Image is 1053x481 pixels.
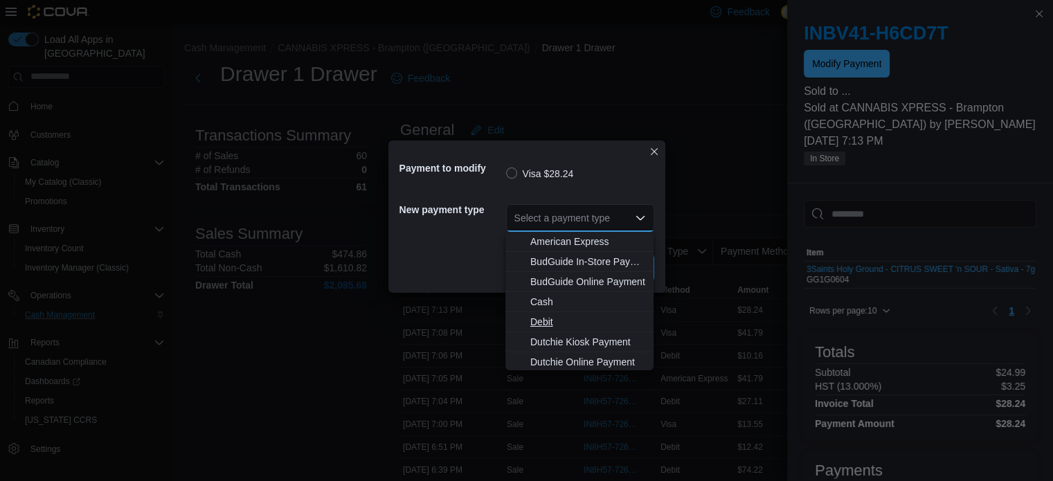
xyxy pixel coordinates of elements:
span: BudGuide In-Store Payment [530,255,645,269]
span: Dutchie Kiosk Payment [530,335,645,349]
button: Debit [505,312,654,332]
button: Close list of options [635,212,646,224]
span: BudGuide Online Payment [530,275,645,289]
span: American Express [530,235,645,248]
button: BudGuide Online Payment [505,272,654,292]
label: Visa $28.24 [506,165,574,182]
button: Dutchie Kiosk Payment [505,332,654,352]
button: Cash [505,292,654,312]
button: BudGuide In-Store Payment [505,252,654,272]
button: Closes this modal window [646,143,663,160]
span: Debit [530,315,645,329]
input: Accessible screen reader label [514,210,516,226]
span: Cash [530,295,645,309]
span: Dutchie Online Payment [530,355,645,369]
button: American Express [505,232,654,252]
h5: New payment type [399,196,503,224]
button: Dutchie Online Payment [505,352,654,372]
h5: Payment to modify [399,154,503,182]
